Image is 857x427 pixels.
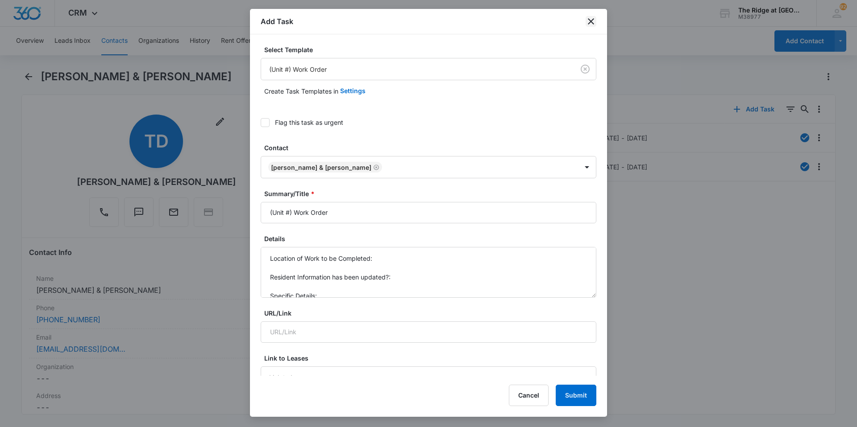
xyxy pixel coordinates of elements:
[261,16,293,27] h1: Add Task
[271,164,371,171] div: [PERSON_NAME] & [PERSON_NAME]
[586,16,596,27] button: close
[264,189,600,198] label: Summary/Title
[264,234,600,243] label: Details
[261,247,596,298] textarea: Location of Work to be Completed: Resident Information has been updated?: Specific Details:
[275,118,343,127] div: Flag this task as urgent
[371,164,379,170] div: Remove Taylor Delay & Quinn Burkley
[578,62,592,76] button: Clear
[261,202,596,223] input: Summary/Title
[340,80,366,102] button: Settings
[556,385,596,406] button: Submit
[509,385,549,406] button: Cancel
[264,45,600,54] label: Select Template
[264,143,600,152] label: Contact
[264,86,338,96] p: Create Task Templates in
[264,353,600,363] label: Link to Leases
[261,321,596,343] input: URL/Link
[264,308,600,318] label: URL/Link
